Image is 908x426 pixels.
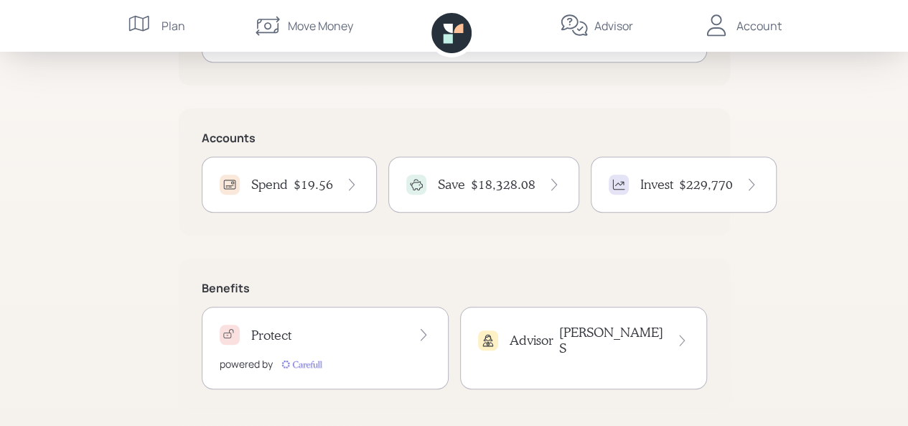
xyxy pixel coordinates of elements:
h5: Benefits [202,282,707,295]
h4: $19.56 [294,177,333,193]
div: Move Money [288,17,353,34]
h4: $229,770 [679,177,733,193]
div: powered by [220,356,273,371]
div: Account [736,17,782,34]
h5: Accounts [202,131,707,145]
h4: Advisor [510,333,553,348]
h4: Spend [251,177,288,193]
div: Plan [162,17,185,34]
h4: $18,328.08 [471,177,535,193]
h4: Save [438,177,465,193]
h4: [PERSON_NAME] S [559,325,665,356]
div: Advisor [594,17,633,34]
h4: Invest [640,177,673,193]
h4: Protect [251,328,291,343]
img: carefull-M2HCGCDH.digested.png [279,357,324,371]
